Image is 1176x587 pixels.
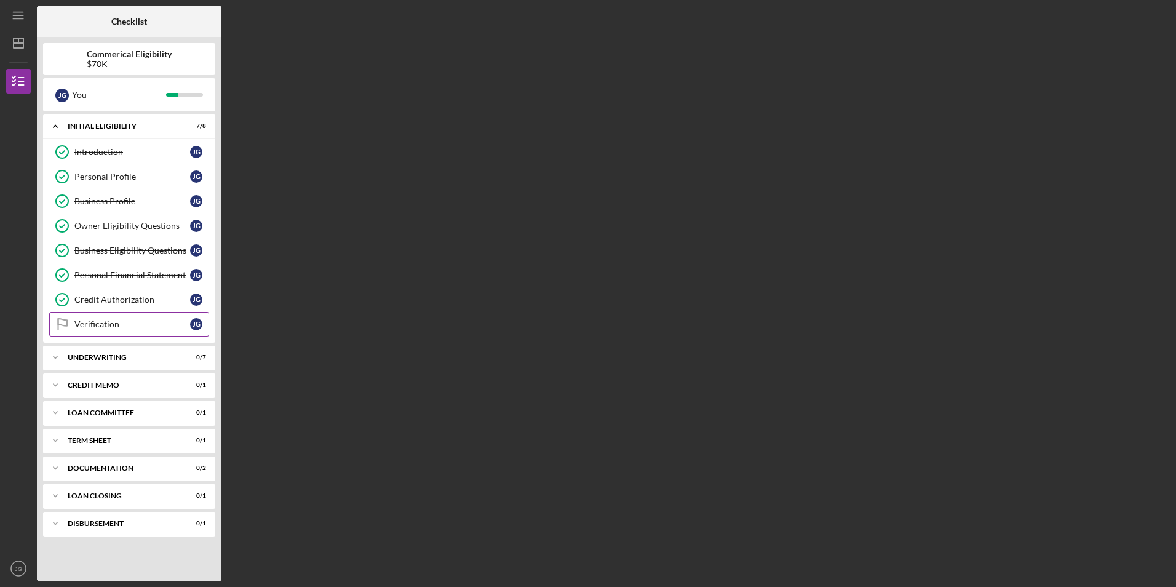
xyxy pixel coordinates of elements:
[74,319,190,329] div: Verification
[184,409,206,417] div: 0 / 1
[6,556,31,581] button: JG
[184,492,206,500] div: 0 / 1
[49,189,209,214] a: Business ProfileJG
[74,147,190,157] div: Introduction
[190,269,202,281] div: J G
[49,238,209,263] a: Business Eligibility QuestionsJG
[111,17,147,26] b: Checklist
[68,354,175,361] div: UNDERWRITING
[68,520,175,527] div: DISBURSEMENT
[87,49,172,59] b: Commerical Eligibility
[49,164,209,189] a: Personal ProfileJG
[184,354,206,361] div: 0 / 7
[68,122,175,130] div: Initial Eligibility
[74,246,190,255] div: Business Eligibility Questions
[49,312,209,337] a: VerificationJG
[55,89,69,102] div: J G
[74,196,190,206] div: Business Profile
[87,59,172,69] div: $70K
[74,172,190,182] div: Personal Profile
[72,84,166,105] div: You
[68,381,175,389] div: CREDIT MEMO
[68,492,175,500] div: LOAN CLOSING
[68,437,175,444] div: TERM SHEET
[74,295,190,305] div: Credit Authorization
[190,318,202,330] div: J G
[49,140,209,164] a: IntroductionJG
[49,214,209,238] a: Owner Eligibility QuestionsJG
[190,244,202,257] div: J G
[190,195,202,207] div: J G
[184,122,206,130] div: 7 / 8
[184,437,206,444] div: 0 / 1
[190,146,202,158] div: J G
[190,293,202,306] div: J G
[190,220,202,232] div: J G
[15,565,22,572] text: JG
[49,287,209,312] a: Credit AuthorizationJG
[184,465,206,472] div: 0 / 2
[190,170,202,183] div: J G
[74,270,190,280] div: Personal Financial Statement
[68,409,175,417] div: LOAN COMMITTEE
[68,465,175,472] div: DOCUMENTATION
[49,263,209,287] a: Personal Financial StatementJG
[184,381,206,389] div: 0 / 1
[74,221,190,231] div: Owner Eligibility Questions
[184,520,206,527] div: 0 / 1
